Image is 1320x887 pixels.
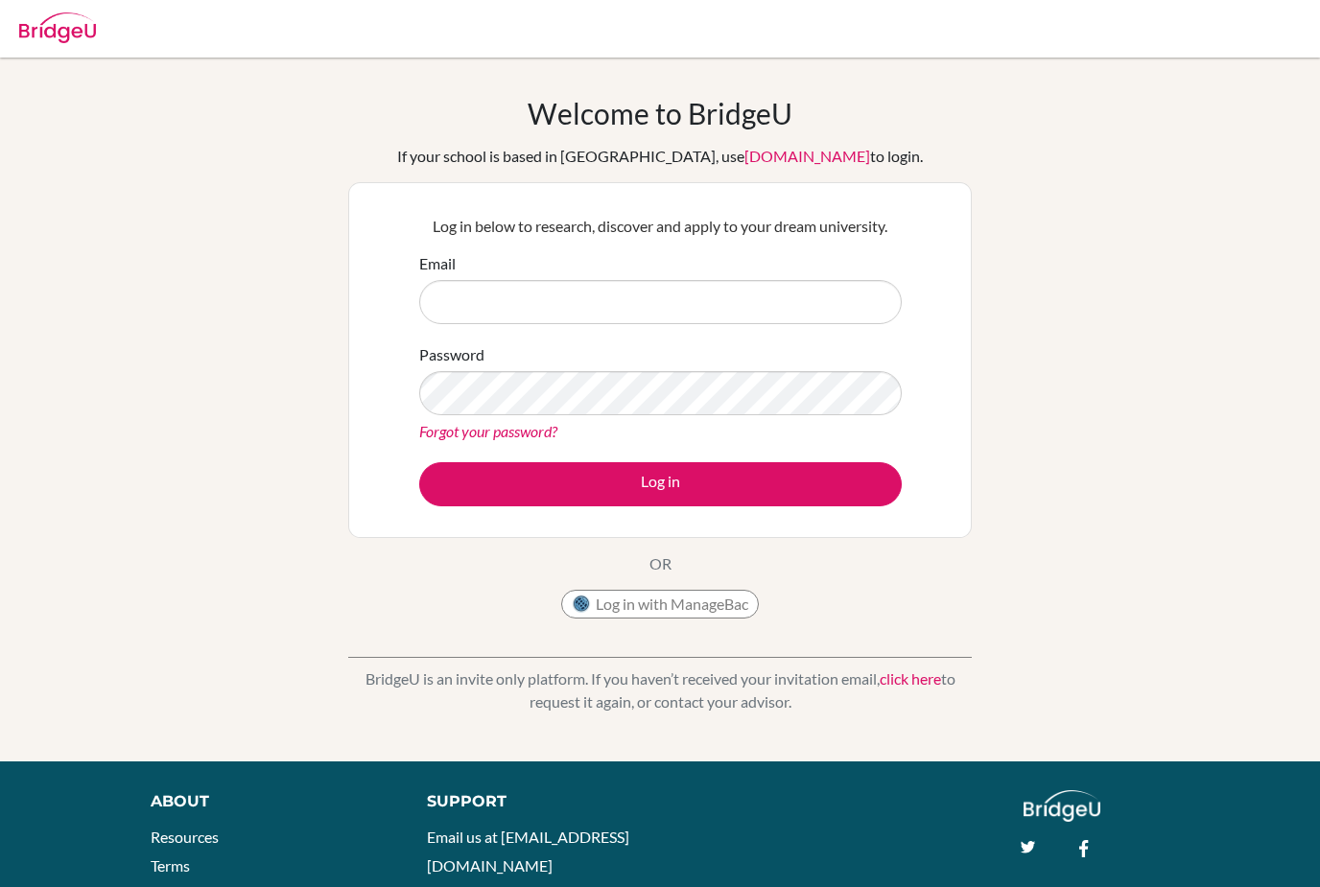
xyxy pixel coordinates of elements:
img: Bridge-U [19,12,96,43]
p: Log in below to research, discover and apply to your dream university. [419,215,902,238]
a: Email us at [EMAIL_ADDRESS][DOMAIN_NAME] [427,828,629,875]
h1: Welcome to BridgeU [528,96,792,130]
p: BridgeU is an invite only platform. If you haven’t received your invitation email, to request it ... [348,667,972,713]
a: [DOMAIN_NAME] [744,147,870,165]
button: Log in with ManageBac [561,590,759,619]
img: logo_white@2x-f4f0deed5e89b7ecb1c2cc34c3e3d731f90f0f143d5ea2071677605dd97b5244.png [1024,790,1101,822]
label: Password [419,343,484,366]
div: About [151,790,384,813]
label: Email [419,252,456,275]
a: Forgot your password? [419,422,557,440]
div: Support [427,790,641,813]
div: If your school is based in [GEOGRAPHIC_DATA], use to login. [397,145,923,168]
p: OR [649,552,672,575]
a: Resources [151,828,219,846]
a: click here [880,669,941,688]
a: Terms [151,856,190,875]
button: Log in [419,462,902,506]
